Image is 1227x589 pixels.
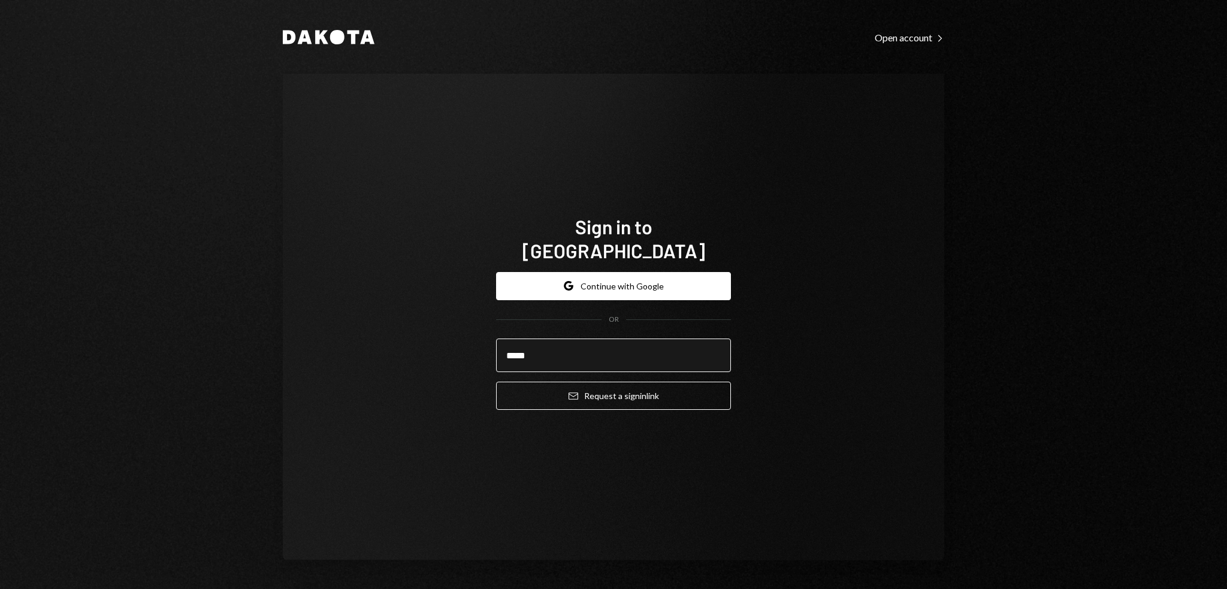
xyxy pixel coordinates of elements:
h1: Sign in to [GEOGRAPHIC_DATA] [496,215,731,262]
button: Request a signinlink [496,382,731,410]
div: OR [609,315,619,325]
button: Continue with Google [496,272,731,300]
div: Open account [875,32,944,44]
a: Open account [875,31,944,44]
